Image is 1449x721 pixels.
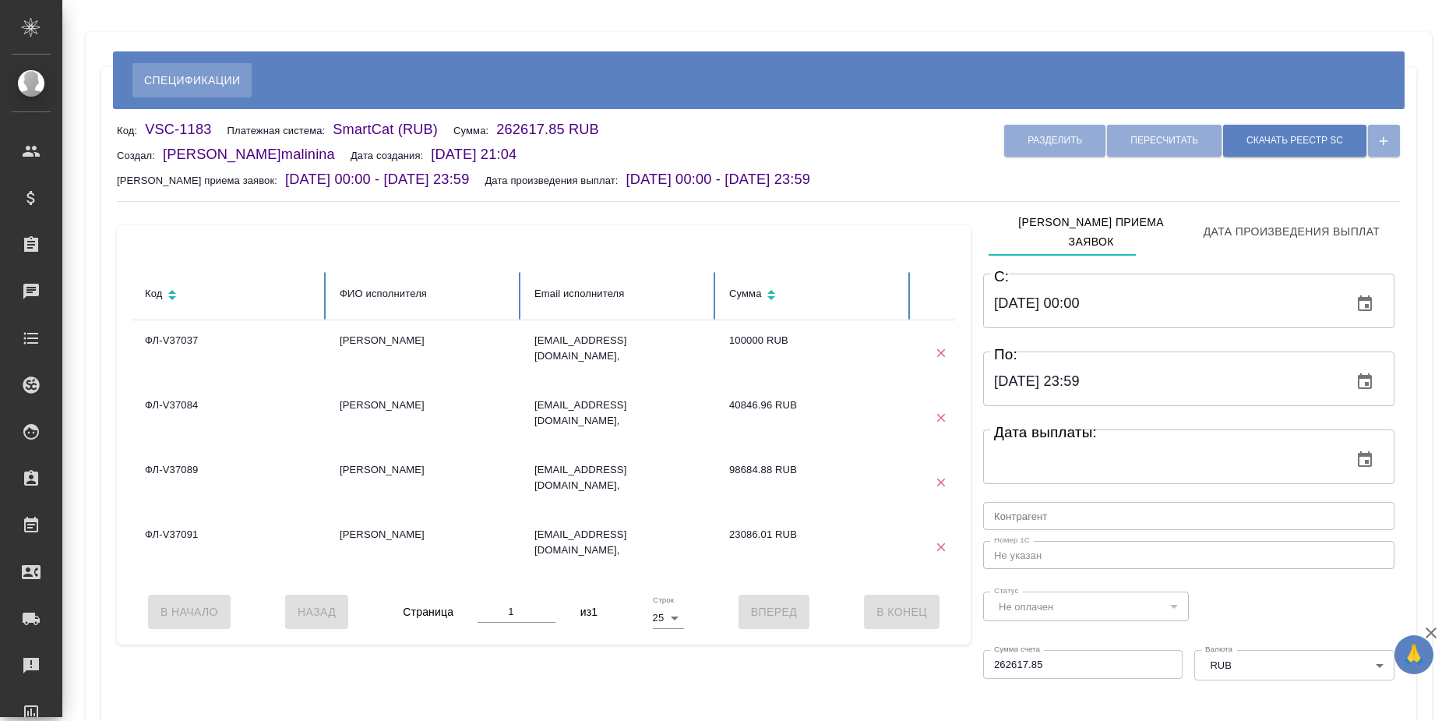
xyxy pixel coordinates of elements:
td: [EMAIL_ADDRESS][DOMAIN_NAME], [522,385,717,450]
td: 23086.01 RUB [717,514,911,579]
td: 100000 RUB [717,320,911,385]
span: Страница [403,603,453,621]
span: из 1 [580,603,598,621]
td: [PERSON_NAME] [327,514,522,579]
td: [EMAIL_ADDRESS][DOMAIN_NAME], [522,320,717,385]
span: Скачать реестр SC [1246,134,1343,147]
td: ФЛ-V37084 [132,385,327,450]
button: Удалить [925,531,957,563]
td: 40846.96 RUB [717,385,911,450]
div: Не оплачен [983,592,1189,621]
button: 🙏 [1394,635,1433,674]
p: [DATE] 00:00 - [DATE] 23:59 [285,171,485,187]
td: ФЛ-V37037 [132,320,327,385]
td: ФЛ-V37089 [132,450,327,514]
span: Дата произведения выплат [1204,222,1380,242]
button: Удалить [925,466,957,498]
p: [PERSON_NAME]malinina [163,147,351,162]
p: SmartCat (RUB) [333,122,453,137]
div: 25 [653,607,684,629]
span: Спецификации [144,71,240,90]
td: 98684.88 RUB [717,450,911,514]
td: [PERSON_NAME] [327,385,522,450]
p: Сумма: [453,125,496,136]
div: ФИО исполнителя [340,285,509,303]
p: Дата произведения выплат: [485,175,626,186]
div: Сортировка [145,285,315,307]
p: VSC-1183 [145,122,227,137]
td: [EMAIL_ADDRESS][DOMAIN_NAME], [522,514,717,579]
p: Платежная система: [227,125,333,136]
div: RUB [1194,650,1394,680]
p: Создал: [117,150,163,161]
div: Сортировка [729,285,899,307]
button: Скачать реестр SC [1223,125,1366,157]
button: Не оплачен [994,600,1058,613]
p: [DATE] 21:04 [431,147,532,162]
p: [DATE] 00:00 - [DATE] 23:59 [626,171,826,187]
span: [PERSON_NAME] приема заявок [998,213,1185,251]
td: [PERSON_NAME] [327,320,522,385]
p: 262617.85 RUB [496,122,615,137]
td: [PERSON_NAME] [327,450,522,514]
span: 🙏 [1401,638,1427,671]
p: Код: [117,125,145,136]
p: Дата создания: [351,150,431,161]
button: Удалить [925,401,957,433]
button: RUB [1205,659,1236,672]
label: Строк [653,596,674,604]
button: Удалить [925,337,957,369]
td: [EMAIL_ADDRESS][DOMAIN_NAME], [522,450,717,514]
div: Email исполнителя [534,285,704,303]
td: ФЛ-V37091 [132,514,327,579]
p: [PERSON_NAME] приема заявок: [117,175,285,186]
